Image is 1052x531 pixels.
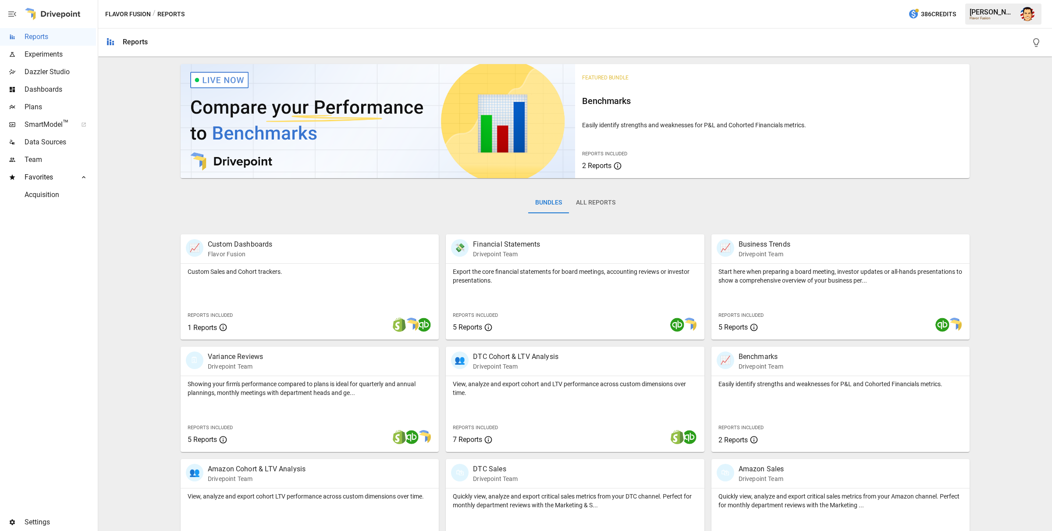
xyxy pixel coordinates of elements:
[25,84,96,95] span: Dashboards
[473,239,540,250] p: Financial Statements
[188,267,432,276] p: Custom Sales and Cohort trackers.
[970,16,1015,20] div: Flavor Fusion
[582,121,963,129] p: Easily identify strengths and weaknesses for P&L and Cohorted Financials metrics.
[25,172,71,183] span: Favorites
[718,492,963,509] p: Quickly view, analyze and export critical sales metrics from your Amazon channel. Perfect for mon...
[208,362,263,371] p: Drivepoint Team
[451,464,469,481] div: 🛍
[718,380,963,388] p: Easily identify strengths and weaknesses for P&L and Cohorted Financials metrics.
[25,154,96,165] span: Team
[582,161,611,170] span: 2 Reports
[25,517,96,527] span: Settings
[25,137,96,147] span: Data Sources
[188,312,233,318] span: Reports Included
[63,118,69,129] span: ™
[188,492,432,501] p: View, analyze and export cohort LTV performance across custom dimensions over time.
[739,239,790,250] p: Business Trends
[717,352,734,369] div: 📈
[948,318,962,332] img: smart model
[208,464,306,474] p: Amazon Cohort & LTV Analysis
[569,192,622,213] button: All Reports
[528,192,569,213] button: Bundles
[208,474,306,483] p: Drivepoint Team
[451,352,469,369] div: 👥
[682,318,697,332] img: smart model
[717,239,734,257] div: 📈
[105,9,151,20] button: Flavor Fusion
[739,474,784,483] p: Drivepoint Team
[717,464,734,481] div: 🛍
[682,430,697,444] img: quickbooks
[453,312,498,318] span: Reports Included
[582,151,627,157] span: Reports Included
[473,352,558,362] p: DTC Cohort & LTV Analysis
[905,6,960,22] button: 386Credits
[208,352,263,362] p: Variance Reviews
[739,352,783,362] p: Benchmarks
[153,9,156,20] div: /
[970,8,1015,16] div: [PERSON_NAME]
[188,435,217,444] span: 5 Reports
[739,362,783,371] p: Drivepoint Team
[208,250,273,258] p: Flavor Fusion
[718,312,764,318] span: Reports Included
[718,436,748,444] span: 2 Reports
[453,267,697,285] p: Export the core financial statements for board meetings, accounting reviews or investor presentat...
[392,318,406,332] img: shopify
[670,318,684,332] img: quickbooks
[473,474,518,483] p: Drivepoint Team
[718,323,748,331] span: 5 Reports
[739,464,784,474] p: Amazon Sales
[188,323,217,332] span: 1 Reports
[25,32,96,42] span: Reports
[670,430,684,444] img: shopify
[473,362,558,371] p: Drivepoint Team
[417,318,431,332] img: quickbooks
[181,64,575,178] img: video thumbnail
[453,323,482,331] span: 5 Reports
[188,425,233,431] span: Reports Included
[186,464,203,481] div: 👥
[25,119,71,130] span: SmartModel
[123,38,148,46] div: Reports
[453,425,498,431] span: Reports Included
[582,75,629,81] span: Featured Bundle
[453,380,697,397] p: View, analyze and export cohort and LTV performance across custom dimensions over time.
[186,239,203,257] div: 📈
[453,492,697,509] p: Quickly view, analyze and export critical sales metrics from your DTC channel. Perfect for monthl...
[453,435,482,444] span: 7 Reports
[25,190,96,200] span: Acquisition
[208,239,273,250] p: Custom Dashboards
[718,267,963,285] p: Start here when preparing a board meeting, investor updates or all-hands presentations to show a ...
[473,250,540,258] p: Drivepoint Team
[582,94,963,108] h6: Benchmarks
[935,318,949,332] img: quickbooks
[188,380,432,397] p: Showing your firm's performance compared to plans is ideal for quarterly and annual plannings, mo...
[25,49,96,60] span: Experiments
[25,67,96,77] span: Dazzler Studio
[451,239,469,257] div: 💸
[1020,7,1034,21] img: Austin Gardner-Smith
[473,464,518,474] p: DTC Sales
[25,102,96,112] span: Plans
[392,430,406,444] img: shopify
[186,352,203,369] div: 🗓
[1015,2,1040,26] button: Austin Gardner-Smith
[405,430,419,444] img: quickbooks
[921,9,956,20] span: 386 Credits
[417,430,431,444] img: smart model
[739,250,790,258] p: Drivepoint Team
[405,318,419,332] img: smart model
[718,425,764,431] span: Reports Included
